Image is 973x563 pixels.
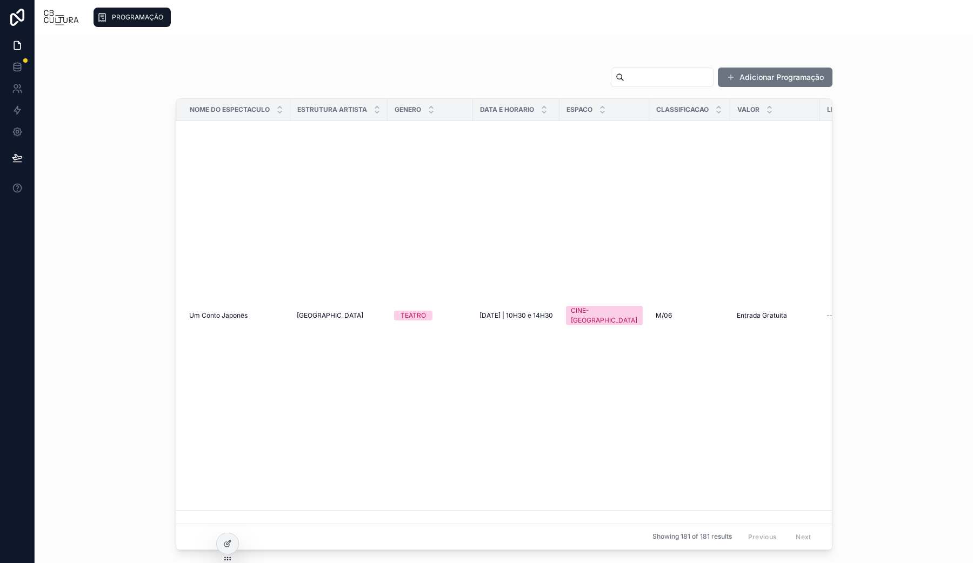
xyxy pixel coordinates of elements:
span: [GEOGRAPHIC_DATA] [297,311,363,320]
span: Classificacao [656,105,709,114]
span: -- [827,311,833,320]
a: PROGRAMAÇÃO [94,8,171,27]
span: Valor [737,105,759,114]
img: App logo [43,9,79,26]
span: Genero [395,105,421,114]
span: Nome Do Espectaculo [190,105,270,114]
div: TEATRO [401,311,426,320]
span: Data E Horario [480,105,534,114]
a: Entrada Gratuita [737,311,814,320]
a: [GEOGRAPHIC_DATA] [297,311,381,320]
button: Adicionar Programação [718,68,832,87]
a: Um Conto Japonês [189,311,284,320]
a: TEATRO [394,311,466,320]
a: M/06 [656,311,724,320]
span: Showing 181 of 181 results [652,533,732,541]
span: Espaco [567,105,592,114]
span: Estrutura Artista [297,105,367,114]
a: CINE-[GEOGRAPHIC_DATA] [566,306,643,325]
div: scrollable content [88,5,964,29]
span: Um Conto Japonês [189,311,248,320]
span: Entrada Gratuita [737,311,787,320]
span: M/06 [656,311,672,320]
div: CINE-[GEOGRAPHIC_DATA] [571,306,637,325]
a: [DATE] | 10H30 e 14H30 [479,311,553,320]
span: Link Bilheteira [827,105,881,114]
span: PROGRAMAÇÃO [112,13,163,22]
